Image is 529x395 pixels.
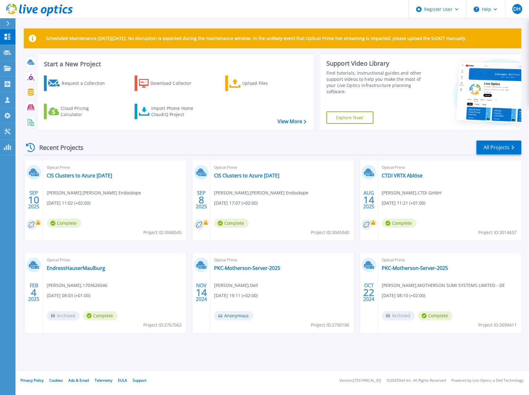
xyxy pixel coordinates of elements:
span: 22 [363,290,374,295]
span: 14 [196,290,207,295]
a: Cookies [49,378,63,383]
a: View More [277,119,306,124]
a: PKC-Motherson-Server-2025 [382,265,448,271]
span: DH [513,7,521,11]
span: Project ID: 2767062 [143,322,182,328]
span: Complete [83,311,118,320]
p: Scheduled Maintenance [DATE][DATE]: No disruption is expected during the maintenance window. In t... [46,36,467,41]
li: Version: [TECHNICAL_ID] [339,379,381,383]
span: Optical Prime [214,257,350,263]
span: Project ID: 2699411 [478,322,517,328]
div: Cloud Pricing Calculator [61,105,110,118]
span: [PERSON_NAME] , [PERSON_NAME] Endoskope [214,189,308,196]
div: Recent Projects [24,140,92,155]
a: Ads & Email [68,378,89,383]
span: Optical Prime [382,257,518,263]
span: Project ID: 2730106 [311,322,349,328]
a: EULA [118,378,127,383]
span: Project ID: 3048545 [143,229,182,236]
span: Optical Prime [47,164,183,171]
span: [DATE] 11:02 (+02:00) [47,200,90,206]
span: Anonymous [214,311,253,320]
a: CTDI VRTX Ablöse [382,172,423,179]
a: Support [133,378,146,383]
div: SEP 2025 [28,189,40,211]
div: FEB 2025 [28,281,40,304]
li: © 2025 Dell Inc. All Rights Reserved [387,379,446,383]
div: Find tutorials, instructional guides and other support videos to help you make the most of your L... [326,70,428,95]
a: CIS Clusters to Azure [DATE] [47,172,112,179]
a: All Projects [476,141,521,154]
span: 4 [31,290,37,295]
a: Privacy Policy [20,378,44,383]
span: Archived [382,311,415,320]
div: Import Phone Home CloudIQ Project [151,105,200,118]
a: Request a Collection [44,76,113,91]
div: SEP 2025 [196,189,207,211]
div: NOV 2024 [196,281,207,304]
span: Complete [214,219,249,228]
a: Upload Files [225,76,294,91]
div: OCT 2024 [363,281,375,304]
span: [DATE] 19:11 (+02:00) [214,292,258,299]
span: [DATE] 08:03 (+01:00) [47,292,90,299]
span: Optical Prime [214,164,350,171]
div: AUG 2025 [363,189,375,211]
div: Support Video Library [326,59,428,67]
a: EndressHauserMaulburg [47,265,105,271]
span: Optical Prime [382,164,518,171]
span: Archived [47,311,80,320]
a: Download Collector [135,76,204,91]
a: Telemetry [95,378,112,383]
span: [PERSON_NAME] , CTDI GmbH [382,189,441,196]
span: [DATE] 11:21 (+01:00) [382,200,425,206]
span: Complete [47,219,81,228]
a: Explore Now! [326,111,373,124]
span: [DATE] 17:07 (+02:00) [214,200,258,206]
span: Project ID: 3014657 [478,229,517,236]
span: 8 [199,197,204,202]
span: [PERSON_NAME] , Dell [214,282,258,289]
span: 10 [28,197,39,202]
span: Complete [382,219,416,228]
li: Powered by Live Optics, a Dell Technology [451,379,523,383]
span: [PERSON_NAME] , 1703626546 [47,282,107,289]
a: PKC-Motherson-Server-2025 [214,265,280,271]
a: CIS Clusters to Azure [DATE] [214,172,279,179]
div: Download Collector [150,77,200,89]
span: [DATE] 08:10 (+02:00) [382,292,425,299]
div: Request a Collection [62,77,111,89]
span: Optical Prime [47,257,183,263]
span: 14 [363,197,374,202]
h3: Start a New Project [44,61,306,67]
span: [PERSON_NAME] , MOTHERSON SUMI SYSTEMS LIMITED - DE [382,282,505,289]
div: Upload Files [242,77,292,89]
a: Cloud Pricing Calculator [44,104,113,119]
span: Project ID: 3045940 [311,229,349,236]
span: Complete [418,311,453,320]
span: [PERSON_NAME] , [PERSON_NAME] Endoskope [47,189,141,196]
